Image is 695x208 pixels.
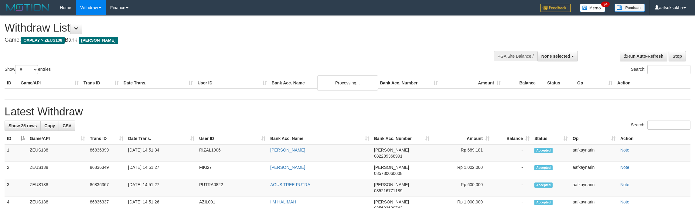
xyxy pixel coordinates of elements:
[268,133,372,144] th: Bank Acc. Name: activate to sort column ascending
[5,133,27,144] th: ID: activate to sort column descending
[270,182,310,187] a: AGUS TREE PUTRA
[40,121,59,131] a: Copy
[197,144,268,162] td: RIZAL1906
[27,162,87,179] td: ZEUS138
[374,165,409,170] span: [PERSON_NAME]
[374,171,402,176] span: Copy 085730060008 to clipboard
[126,144,197,162] td: [DATE] 14:51:34
[575,77,615,89] th: Op
[432,144,492,162] td: Rp 689,181
[534,148,553,153] span: Accepted
[197,133,268,144] th: User ID: activate to sort column ascending
[494,51,537,61] div: PGA Site Balance /
[570,162,618,179] td: aafkaynarin
[374,148,409,152] span: [PERSON_NAME]
[18,77,81,89] th: Game/API
[620,199,629,204] a: Note
[87,179,126,196] td: 86836367
[492,162,532,179] td: -
[87,162,126,179] td: 86836349
[534,165,553,170] span: Accepted
[5,179,27,196] td: 3
[121,77,195,89] th: Date Trans.
[21,37,65,44] span: OXPLAY > ZEUS138
[620,51,667,61] a: Run Auto-Refresh
[492,179,532,196] td: -
[374,154,402,159] span: Copy 082289368991 to clipboard
[63,123,71,128] span: CSV
[377,77,440,89] th: Bank Acc. Number
[503,77,545,89] th: Balance
[87,144,126,162] td: 86836399
[537,51,578,61] button: None selected
[620,148,629,152] a: Note
[126,179,197,196] td: [DATE] 14:51:27
[5,37,457,43] h4: Game: Bank:
[372,133,432,144] th: Bank Acc. Number: activate to sort column ascending
[197,162,268,179] td: FIKI27
[5,22,457,34] h1: Withdraw List
[317,75,378,90] div: Processing...
[570,144,618,162] td: aafkaynarin
[5,121,41,131] a: Show 25 rows
[81,77,121,89] th: Trans ID
[534,182,553,188] span: Accepted
[5,162,27,179] td: 2
[580,4,605,12] img: Button%20Memo.svg
[270,165,305,170] a: [PERSON_NAME]
[44,123,55,128] span: Copy
[647,121,690,130] input: Search:
[374,199,409,204] span: [PERSON_NAME]
[9,123,37,128] span: Show 25 rows
[374,182,409,187] span: [PERSON_NAME]
[269,77,378,89] th: Bank Acc. Name
[5,106,690,118] h1: Latest Withdraw
[27,133,87,144] th: Game/API: activate to sort column ascending
[79,37,118,44] span: [PERSON_NAME]
[631,121,690,130] label: Search:
[631,65,690,74] label: Search:
[126,162,197,179] td: [DATE] 14:51:27
[545,77,575,89] th: Status
[541,54,570,59] span: None selected
[570,179,618,196] td: aafkaynarin
[532,133,570,144] th: Status: activate to sort column ascending
[432,133,492,144] th: Amount: activate to sort column ascending
[374,188,402,193] span: Copy 085216771189 to clipboard
[5,65,51,74] label: Show entries
[27,144,87,162] td: ZEUS138
[440,77,503,89] th: Amount
[197,179,268,196] td: PUTRA0822
[647,65,690,74] input: Search:
[5,144,27,162] td: 1
[432,179,492,196] td: Rp 600,000
[492,144,532,162] td: -
[615,77,690,89] th: Action
[534,200,553,205] span: Accepted
[540,4,571,12] img: Feedback.jpg
[87,133,126,144] th: Trans ID: activate to sort column ascending
[492,133,532,144] th: Balance: activate to sort column ascending
[620,165,629,170] a: Note
[618,133,690,144] th: Action
[270,199,296,204] a: IIM HALIMAH
[195,77,269,89] th: User ID
[27,179,87,196] td: ZEUS138
[5,77,18,89] th: ID
[126,133,197,144] th: Date Trans.: activate to sort column ascending
[270,148,305,152] a: [PERSON_NAME]
[432,162,492,179] td: Rp 1,002,000
[570,133,618,144] th: Op: activate to sort column ascending
[15,65,38,74] select: Showentries
[615,4,645,12] img: panduan.png
[669,51,686,61] a: Stop
[601,2,609,7] span: 34
[620,182,629,187] a: Note
[59,121,75,131] a: CSV
[5,3,51,12] img: MOTION_logo.png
